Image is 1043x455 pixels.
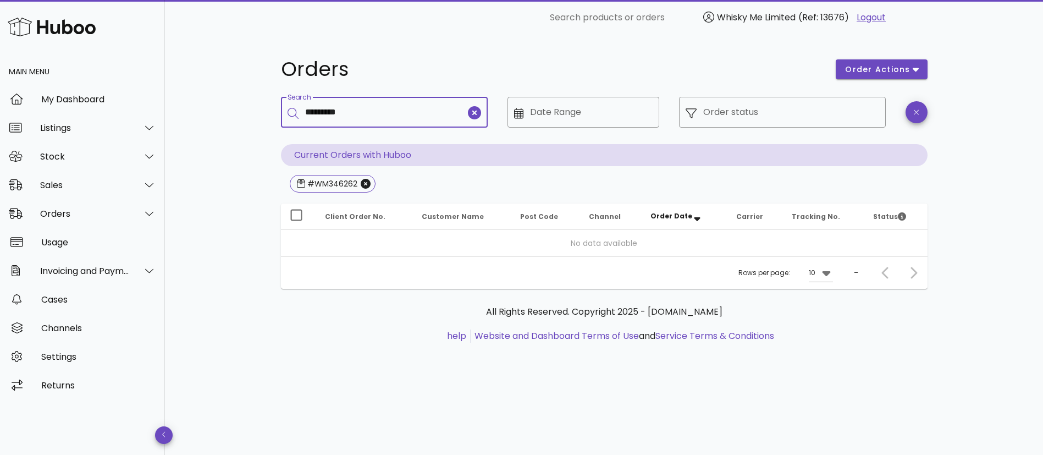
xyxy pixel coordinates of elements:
[288,94,311,102] label: Search
[511,204,580,230] th: Post Code
[836,59,927,79] button: order actions
[41,94,156,105] div: My Dashboard
[41,294,156,305] div: Cases
[520,212,558,221] span: Post Code
[474,330,639,342] a: Website and Dashboard Terms of Use
[864,204,927,230] th: Status
[873,212,906,221] span: Status
[40,151,130,162] div: Stock
[41,380,156,391] div: Returns
[783,204,865,230] th: Tracking No.
[845,64,910,75] span: order actions
[422,212,484,221] span: Customer Name
[40,123,130,133] div: Listings
[281,59,823,79] h1: Orders
[325,212,385,221] span: Client Order No.
[655,330,774,342] a: Service Terms & Conditions
[281,144,928,166] p: Current Orders with Huboo
[447,330,466,342] a: help
[589,212,621,221] span: Channel
[854,268,858,278] div: –
[798,11,849,24] span: (Ref: 13676)
[281,230,928,256] td: No data available
[857,11,886,24] a: Logout
[316,204,413,230] th: Client Order No.
[738,257,833,289] div: Rows per page:
[717,11,796,24] span: Whisky Me Limited
[727,204,782,230] th: Carrier
[809,268,815,278] div: 10
[40,180,130,190] div: Sales
[305,178,357,189] div: #WM346262
[290,305,919,319] p: All Rights Reserved. Copyright 2025 - [DOMAIN_NAME]
[41,323,156,333] div: Channels
[736,212,763,221] span: Carrier
[40,266,130,276] div: Invoicing and Payments
[413,204,512,230] th: Customer Name
[8,15,96,39] img: Huboo Logo
[41,237,156,248] div: Usage
[468,106,481,119] button: clear icon
[642,204,727,230] th: Order Date: Sorted descending. Activate to remove sorting.
[580,204,642,230] th: Channel
[809,264,833,282] div: 10Rows per page:
[40,209,130,219] div: Orders
[471,330,774,343] li: and
[361,179,371,189] button: Close
[41,352,156,362] div: Settings
[650,211,692,221] span: Order Date
[792,212,840,221] span: Tracking No.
